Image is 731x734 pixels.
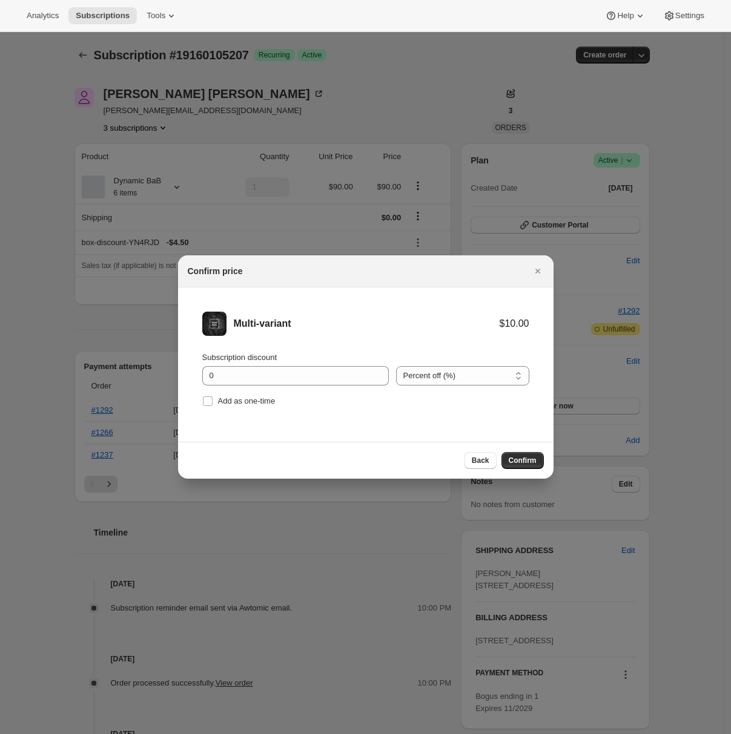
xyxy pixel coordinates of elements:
button: Settings [656,7,712,24]
span: Analytics [27,11,59,21]
span: Add as one-time [218,396,276,405]
div: Multi-variant [234,318,500,330]
span: Tools [147,11,165,21]
h2: Confirm price [188,265,243,277]
button: Help [598,7,653,24]
span: Subscription discount [202,353,277,362]
div: $10.00 [500,318,529,330]
img: Multi-variant [202,312,227,336]
span: Subscriptions [76,11,130,21]
span: Confirm [509,456,537,465]
span: Settings [675,11,704,21]
span: Back [472,456,489,465]
button: Subscriptions [68,7,137,24]
button: Back [465,452,497,469]
button: Analytics [19,7,66,24]
button: Close [529,263,546,280]
span: Help [617,11,633,21]
button: Tools [139,7,185,24]
button: Confirm [501,452,544,469]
